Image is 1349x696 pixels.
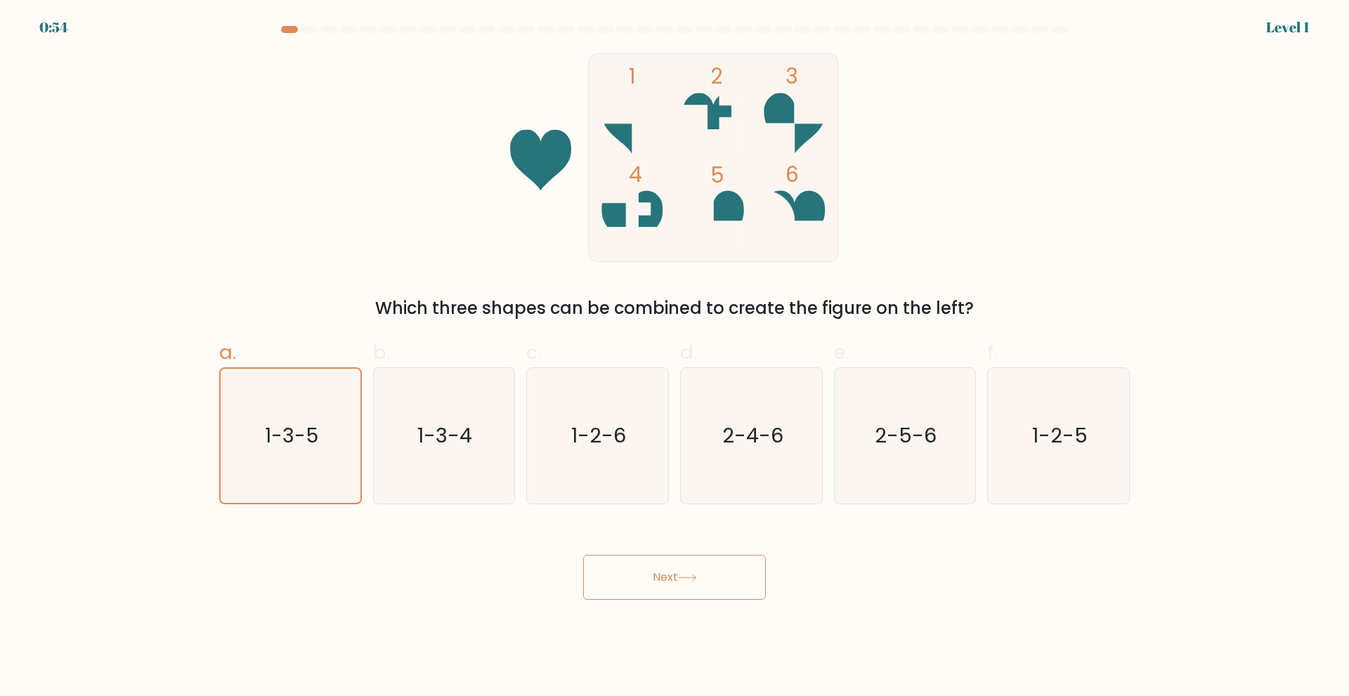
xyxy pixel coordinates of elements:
tspan: 6 [786,159,799,190]
tspan: 1 [630,61,637,91]
span: a. [219,339,236,366]
tspan: 3 [786,61,798,91]
text: 1-3-4 [418,421,473,449]
text: 2-5-6 [875,421,937,449]
text: 1-2-6 [572,421,627,449]
tspan: 2 [710,61,722,91]
text: 2-4-6 [722,421,783,449]
span: c. [526,339,542,366]
div: Level 1 [1266,17,1310,38]
span: d. [680,339,697,366]
div: Which three shapes can be combined to create the figure on the left? [228,296,1121,321]
tspan: 5 [710,160,724,190]
span: e. [834,339,849,366]
text: 1-2-5 [1032,421,1088,449]
div: 0:54 [39,17,68,38]
span: b. [373,339,390,366]
button: Next [583,555,766,600]
text: 1-3-5 [265,421,318,449]
span: f. [987,339,997,366]
tspan: 4 [630,159,643,190]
